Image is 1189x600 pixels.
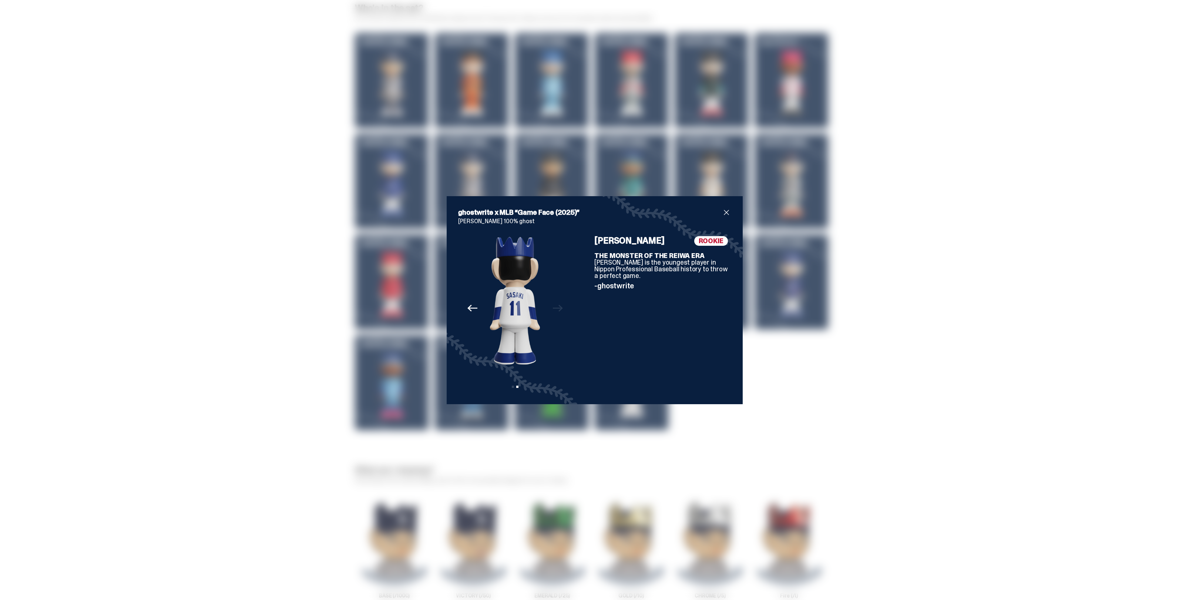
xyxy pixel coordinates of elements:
[512,386,514,388] button: View slide 1
[694,236,728,246] span: ROOKIE
[722,208,731,217] button: close
[594,252,730,279] p: [PERSON_NAME] is the youngest player in Nippon Professional Baseball history to throw a perfect g...
[516,386,518,388] button: View slide 2
[490,236,540,367] img: Property%201=Roki%20Sasaki,%20Property%202=true,%20Angle=Back.png
[594,236,730,245] h4: [PERSON_NAME]
[594,251,704,260] b: THE MONSTER OF THE REIWA ERA
[594,282,730,289] p: -ghostwrite
[464,300,480,316] button: Previous
[459,218,731,224] p: [PERSON_NAME] 100% ghost
[459,208,722,217] h2: ghostwrite x MLB “Game Face (2025)”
